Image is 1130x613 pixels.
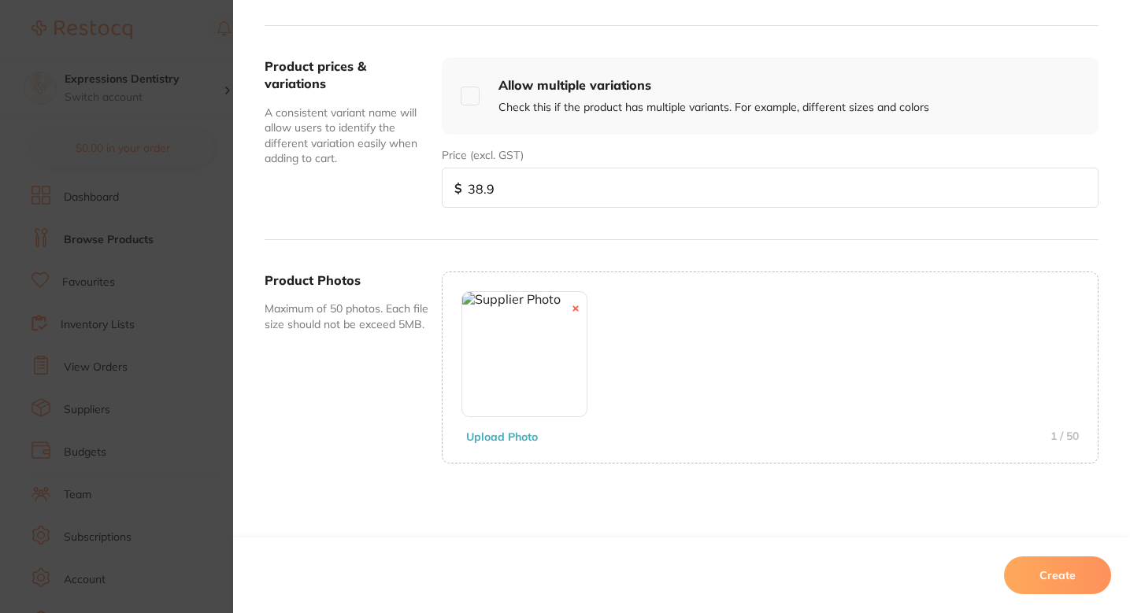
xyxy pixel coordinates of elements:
[442,149,524,161] label: Price (excl. GST)
[265,105,429,167] p: A consistent variant name will allow users to identify the different variation easily when adding...
[1050,430,1079,444] span: 1 / 50
[454,181,462,195] span: $
[461,430,543,444] button: Upload Photo
[1004,556,1111,594] button: Create
[265,58,366,91] label: Product prices & variations
[265,301,429,332] p: Maximum of 50 photos. Each file size should not be exceed 5MB.
[265,272,361,288] label: Product Photos
[498,76,929,94] h4: Allow multiple variations
[498,100,929,116] p: Check this if the product has multiple variants. For example, different sizes and colors
[462,292,561,416] img: Supplier Photo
